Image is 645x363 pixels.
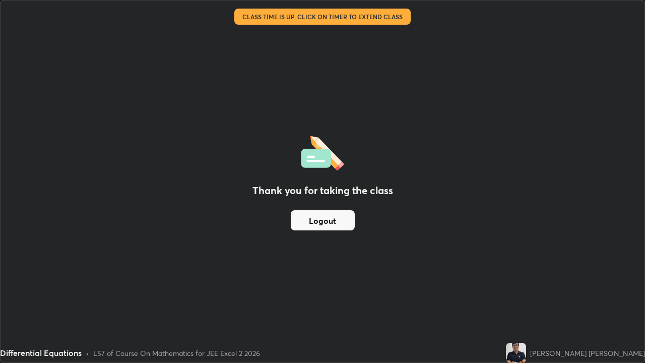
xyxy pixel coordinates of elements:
[301,133,344,171] img: offlineFeedback.1438e8b3.svg
[530,348,645,358] div: [PERSON_NAME] [PERSON_NAME]
[93,348,260,358] div: L57 of Course On Mathematics for JEE Excel 2 2026
[252,183,393,198] h2: Thank you for taking the class
[86,348,89,358] div: •
[506,343,526,363] img: 1bd69877dafd4480bd87b8e1d71fc0d6.jpg
[291,210,355,230] button: Logout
